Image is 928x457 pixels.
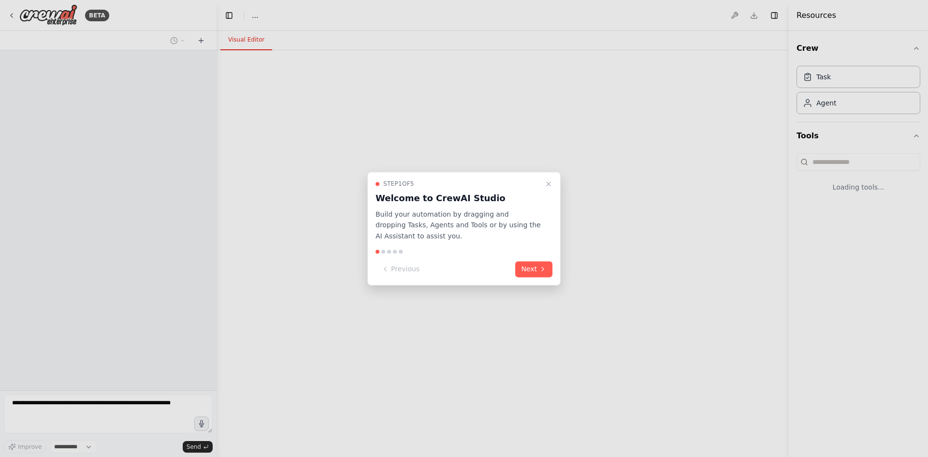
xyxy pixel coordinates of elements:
p: Build your automation by dragging and dropping Tasks, Agents and Tools or by using the AI Assista... [376,209,541,242]
button: Previous [376,261,425,277]
h3: Welcome to CrewAI Studio [376,192,541,205]
button: Close walkthrough [543,178,554,190]
button: Next [515,261,552,277]
button: Hide left sidebar [222,9,236,22]
span: Step 1 of 5 [383,180,414,188]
